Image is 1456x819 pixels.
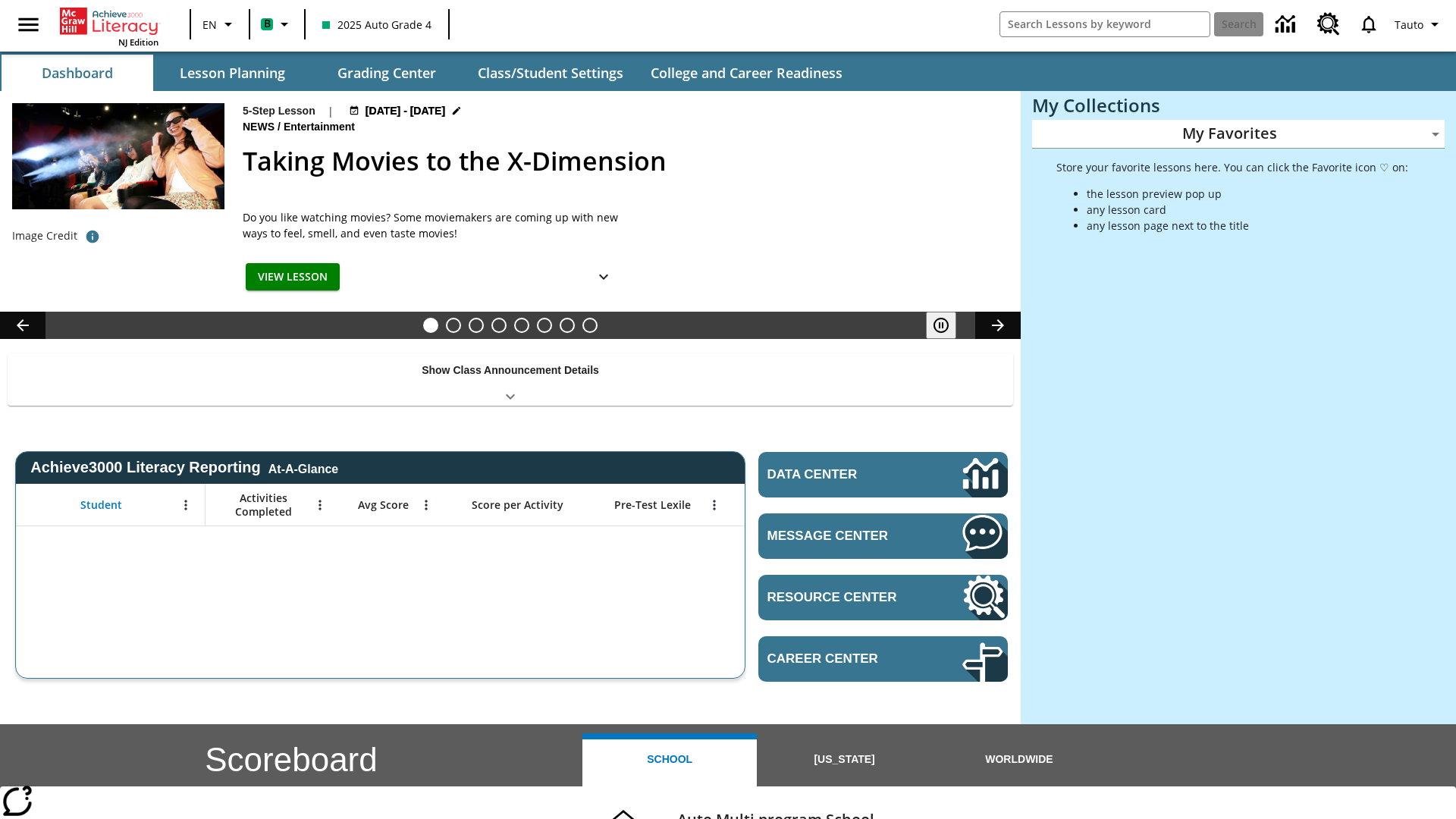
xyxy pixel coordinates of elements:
[767,467,911,482] span: Data Center
[278,121,281,133] span: /
[268,460,338,476] div: At-A-Glance
[703,494,726,516] button: Open Menu
[2,55,153,91] button: Dashboard
[767,590,917,605] span: Resource Center
[328,103,334,119] span: |
[767,529,917,544] span: Message Center
[243,142,1003,180] h2: Taking Movies to the X-Dimension
[639,55,855,91] button: College and Career Readiness
[758,636,1008,682] a: Career Center
[196,11,244,38] button: Language: EN, Select a language
[491,318,507,333] button: Slide 4 What's the Big Idea?
[588,263,619,291] button: Show Details
[758,513,1008,559] a: Message Center
[1087,186,1408,202] li: the lesson preview pop up
[243,119,278,136] span: News
[174,494,197,516] button: Open Menu
[284,119,358,136] span: Entertainment
[1032,120,1445,149] div: My Favorites
[514,318,529,333] button: Slide 5 One Idea, Lots of Hard Work
[309,494,331,516] button: Open Menu
[1349,5,1389,44] a: Notifications
[243,209,622,241] p: Do you like watching movies? Some moviemakers are coming up with new ways to feel, smell, and eve...
[1266,4,1308,45] a: Data Center
[202,17,217,33] span: EN
[311,55,463,91] button: Grading Center
[322,17,431,33] span: 2025 Auto Grade 4
[1032,95,1445,116] h3: My Collections
[1395,17,1423,33] span: Tauto
[1000,12,1210,36] input: search field
[582,733,757,786] button: School
[346,103,466,119] button: Aug 18 - Aug 24 Choose Dates
[926,312,956,339] button: Pause
[932,733,1106,786] button: Worldwide
[366,103,445,119] span: [DATE] - [DATE]
[537,318,552,333] button: Slide 6 Pre-release lesson
[118,36,158,48] span: NJ Edition
[758,452,1008,497] a: Data Center
[926,312,971,339] div: Pause
[6,2,51,47] button: Open side menu
[466,55,635,91] button: Class/Student Settings
[246,263,340,291] button: View Lesson
[243,103,315,119] p: 5-Step Lesson
[560,318,575,333] button: Slide 7 Career Lesson
[446,318,461,333] button: Slide 2 Cars of the Future?
[423,318,438,333] button: Slide 1 Taking Movies to the X-Dimension
[255,11,300,38] button: Boost Class color is mint green. Change class color
[213,491,313,519] span: Activities Completed
[757,733,931,786] button: [US_STATE]
[156,55,308,91] button: Lesson Planning
[60,6,158,36] a: Home
[1389,11,1450,38] button: Profile/Settings
[472,498,563,512] span: Score per Activity
[767,651,917,667] span: Career Center
[415,494,438,516] button: Open Menu
[358,498,409,512] span: Avg Score
[1056,159,1408,175] p: Store your favorite lessons here. You can click the Favorite icon ♡ on:
[77,223,108,250] button: Photo credit: Photo by The Asahi Shimbun via Getty Images
[582,318,598,333] button: Slide 8 Sleepless in the Animal Kingdom
[60,5,158,48] div: Home
[975,312,1021,339] button: Lesson carousel, Next
[12,228,77,243] p: Image Credit
[1087,218,1408,234] li: any lesson page next to the title
[12,103,224,209] img: Panel in front of the seats sprays water mist to the happy audience at a 4DX-equipped theater.
[1087,202,1408,218] li: any lesson card
[30,459,338,476] span: Achieve3000 Literacy Reporting
[8,353,1013,406] div: Show Class Announcement Details
[469,318,484,333] button: Slide 3 Do You Want Fries With That?
[422,362,599,378] p: Show Class Announcement Details
[758,575,1008,620] a: Resource Center, Will open in new tab
[614,498,691,512] span: Pre-Test Lexile
[264,14,271,33] span: B
[1308,4,1349,45] a: Resource Center, Will open in new tab
[80,498,122,512] span: Student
